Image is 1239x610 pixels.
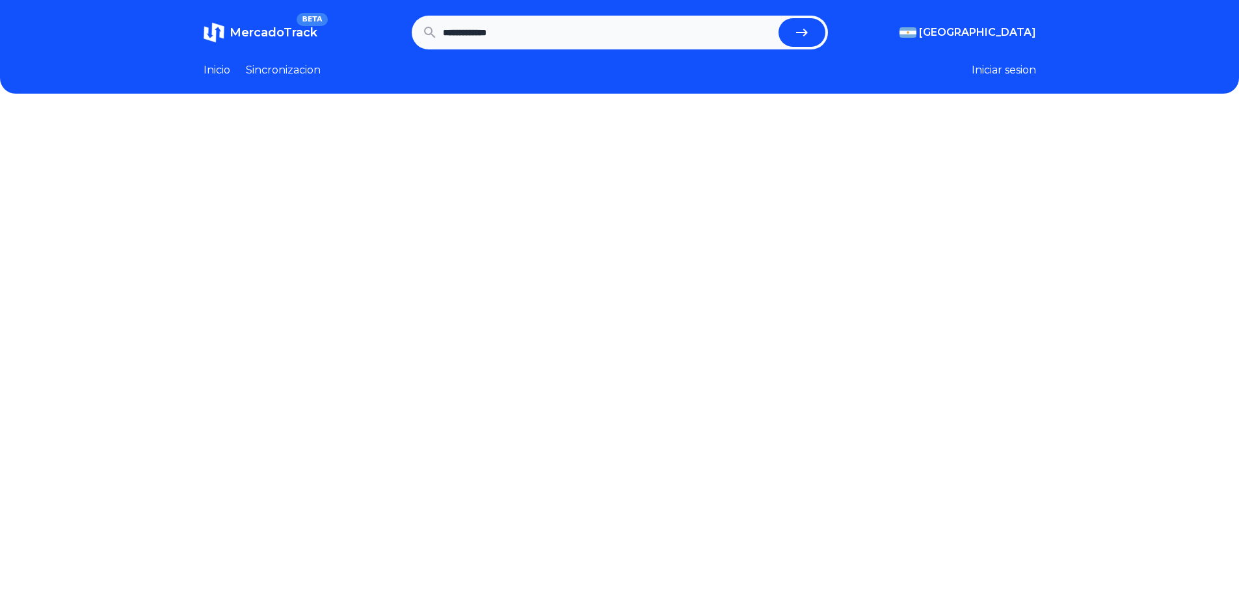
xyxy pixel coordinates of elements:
[204,22,224,43] img: MercadoTrack
[899,27,916,38] img: Argentina
[972,62,1036,78] button: Iniciar sesion
[246,62,321,78] a: Sincronizacion
[204,62,230,78] a: Inicio
[919,25,1036,40] span: [GEOGRAPHIC_DATA]
[297,13,327,26] span: BETA
[899,25,1036,40] button: [GEOGRAPHIC_DATA]
[204,22,317,43] a: MercadoTrackBETA
[230,25,317,40] span: MercadoTrack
